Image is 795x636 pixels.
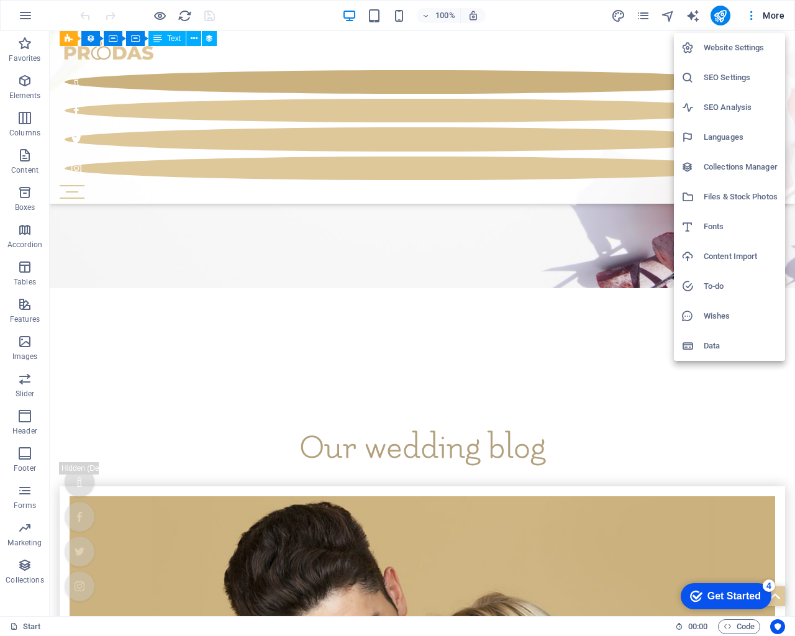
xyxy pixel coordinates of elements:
h6: Files & Stock Photos [704,189,778,204]
h6: SEO Settings [704,70,778,85]
h6: Content Import [704,249,778,264]
h6: Collections Manager [704,160,778,175]
h6: Website Settings [704,40,778,55]
div: 4 [91,2,104,15]
h6: Languages [704,130,778,145]
div: Get Started 4 items remaining, 20% complete [9,6,100,32]
h6: To-do [704,279,778,294]
div: Get Started [36,14,89,25]
h6: SEO Analysis [704,100,778,115]
h6: Data [704,338,778,353]
h6: Fonts [704,219,778,234]
h6: Wishes [704,309,778,324]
